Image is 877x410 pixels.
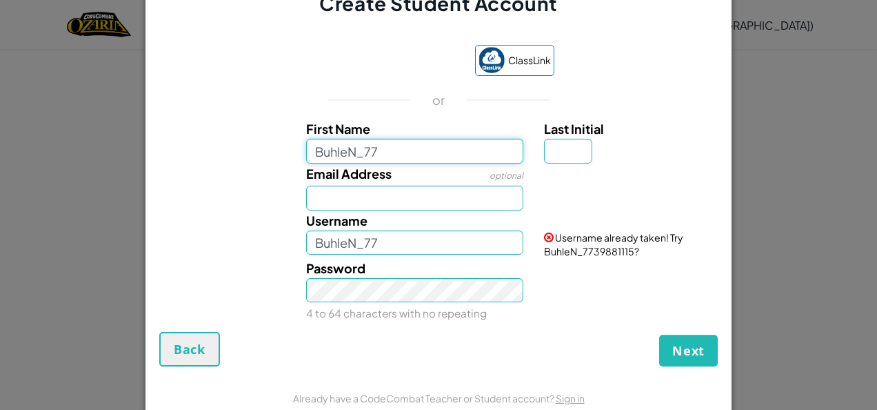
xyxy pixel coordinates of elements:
iframe: Sign in with Google Button [316,46,468,77]
span: Already have a CodeCombat Teacher or Student account? [293,392,556,404]
img: classlink-logo-small.png [478,47,505,73]
span: Back [174,341,205,358]
span: Next [672,342,705,359]
span: First Name [306,121,370,137]
p: or [432,92,445,108]
span: Email Address [306,166,392,182]
button: Back [159,332,220,367]
span: Password [306,260,365,276]
small: 4 to 64 characters with no repeating [306,306,487,320]
button: Next [659,335,718,367]
span: optional [490,170,523,181]
span: ClassLink [508,50,551,70]
span: Username already taken! Try BuhleN_7739881115? [544,231,683,257]
span: Last Initial [544,121,604,137]
span: Username [306,213,367,228]
a: Sign in [556,392,585,404]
